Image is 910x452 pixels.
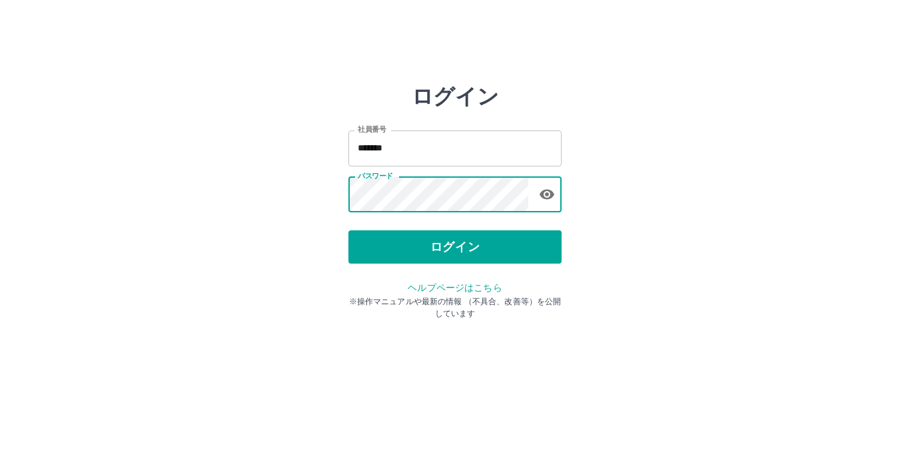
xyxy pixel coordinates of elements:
[358,171,393,181] label: パスワード
[412,84,499,109] h2: ログイン
[358,124,386,134] label: 社員番号
[408,282,502,293] a: ヘルプページはこちら
[348,296,562,320] p: ※操作マニュアルや最新の情報 （不具合、改善等）を公開しています
[348,230,562,264] button: ログイン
